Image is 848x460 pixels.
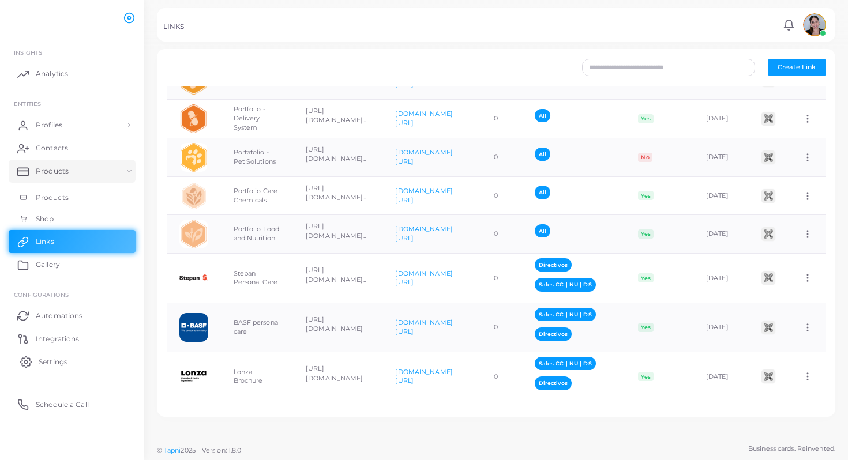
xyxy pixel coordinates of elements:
[9,137,136,160] a: Contacts
[163,22,185,31] h5: LINKS
[36,193,69,203] span: Products
[693,138,748,176] td: [DATE]
[36,259,60,270] span: Gallery
[395,368,452,385] a: [DOMAIN_NAME][URL]
[9,350,136,373] a: Settings
[470,176,522,215] td: 0
[306,145,370,164] p: [URL][DOMAIN_NAME]..
[470,254,522,303] td: 0
[470,99,522,138] td: 0
[181,446,195,455] span: 2025
[221,99,294,138] td: Portfolio - Delivery System
[535,327,572,341] span: Directivos
[748,444,835,454] span: Business cards. Reinvented.
[306,221,370,240] p: [URL][DOMAIN_NAME]..
[470,138,522,176] td: 0
[9,208,136,230] a: Shop
[39,357,67,367] span: Settings
[164,446,181,454] a: Tapni
[36,69,68,79] span: Analytics
[306,265,370,284] p: [URL][DOMAIN_NAME]..
[395,269,452,286] a: [DOMAIN_NAME][URL]
[395,110,452,127] a: [DOMAIN_NAME][URL]
[535,148,550,161] span: All
[638,229,654,239] span: Yes
[36,214,54,224] span: Shop
[221,254,294,303] td: Stepan Personal Care
[778,63,816,71] span: Create Link
[800,13,829,36] a: avatar
[9,327,136,350] a: Integrations
[760,110,777,127] img: qr2.png
[157,446,241,455] span: ©
[638,191,654,200] span: Yes
[9,253,136,276] a: Gallery
[693,215,748,254] td: [DATE]
[179,143,208,172] img: dLjGj5J3scnrzeqlzLbQgpfy0-1750360575781.png
[638,153,652,162] span: No
[306,364,370,383] p: [URL][DOMAIN_NAME]
[693,352,748,401] td: [DATE]
[760,149,777,166] img: qr2.png
[9,160,136,183] a: Products
[306,183,370,202] p: [URL][DOMAIN_NAME]..
[36,236,54,247] span: Links
[221,138,294,176] td: Portafolio - Pet Solutions
[36,143,68,153] span: Contacts
[36,311,82,321] span: Automations
[470,303,522,352] td: 0
[470,352,522,401] td: 0
[693,303,748,352] td: [DATE]
[760,368,777,385] img: qr2.png
[535,376,572,390] span: Directivos
[803,13,826,36] img: avatar
[221,176,294,215] td: Portfolio Care Chemicals
[535,186,550,199] span: All
[221,215,294,254] td: Portfolio Food and Nutrition
[535,278,596,291] span: Sales CC | NU | DS
[395,318,452,335] a: [DOMAIN_NAME][URL]
[768,59,826,76] button: Create Link
[535,357,596,370] span: Sales CC | NU | DS
[179,104,208,133] img: WZ82tyl5QR2oPREeOjUSyIkBs-1747153611220.png
[306,106,370,125] p: [URL][DOMAIN_NAME]..
[179,182,208,210] img: xkh8aIVZJzWU9TP0qRx7nnFkV-1754489964356.png
[638,372,654,381] span: Yes
[760,225,777,243] img: qr2.png
[760,319,777,336] img: qr2.png
[179,220,208,248] img: YqkIk2hcfm4mRoiDJ8DC8UoxxBQOdEkv-1753731790378.png
[9,393,136,416] a: Schedule a Call
[470,215,522,254] td: 0
[638,273,654,282] span: Yes
[9,187,136,209] a: Products
[179,362,208,391] img: zyjC0FS7JxkmfHofKoEcaJyUm-1753739828602.png
[693,254,748,303] td: [DATE]
[9,304,136,327] a: Automations
[179,263,208,292] img: ZskoKh79CEZ5gCOwdjwagASFJ-1753739038818.png
[638,323,654,332] span: Yes
[395,148,452,165] a: [DOMAIN_NAME][URL]
[179,313,208,342] img: eQwDipJ6nargaToDhGucW6F22-1753739108813.png
[535,258,572,272] span: Directivos
[535,308,596,321] span: Sales CC | NU | DS
[14,49,42,56] span: INSIGHTS
[14,291,69,298] span: Configurations
[221,352,294,401] td: Lonza Brochure
[36,120,62,130] span: Profiles
[9,62,136,85] a: Analytics
[693,176,748,215] td: [DATE]
[760,269,777,286] img: qr2.png
[36,166,69,176] span: Products
[535,224,550,237] span: All
[535,109,550,122] span: All
[693,99,748,138] td: [DATE]
[36,334,79,344] span: Integrations
[9,230,136,253] a: Links
[14,100,41,107] span: ENTITIES
[36,399,89,410] span: Schedule a Call
[638,114,654,123] span: Yes
[221,303,294,352] td: BASF personal care
[395,187,452,204] a: [DOMAIN_NAME][URL]
[395,225,452,242] a: [DOMAIN_NAME][URL]
[9,114,136,137] a: Profiles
